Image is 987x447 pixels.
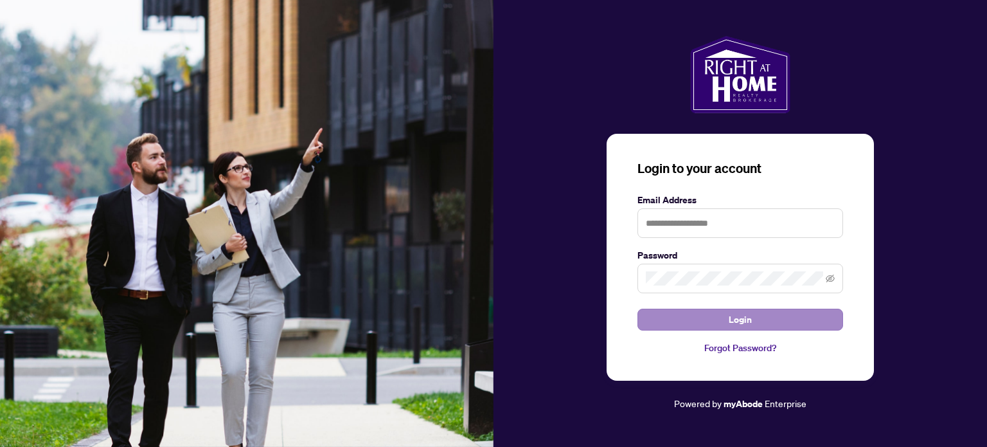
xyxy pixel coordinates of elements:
img: ma-logo [690,36,790,113]
a: myAbode [724,397,763,411]
span: Login [729,309,752,330]
label: Password [637,248,843,262]
a: Forgot Password? [637,341,843,355]
button: Login [637,309,843,331]
label: Email Address [637,193,843,207]
h3: Login to your account [637,160,843,178]
span: Enterprise [765,397,806,409]
span: eye-invisible [826,274,835,283]
span: Powered by [674,397,722,409]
